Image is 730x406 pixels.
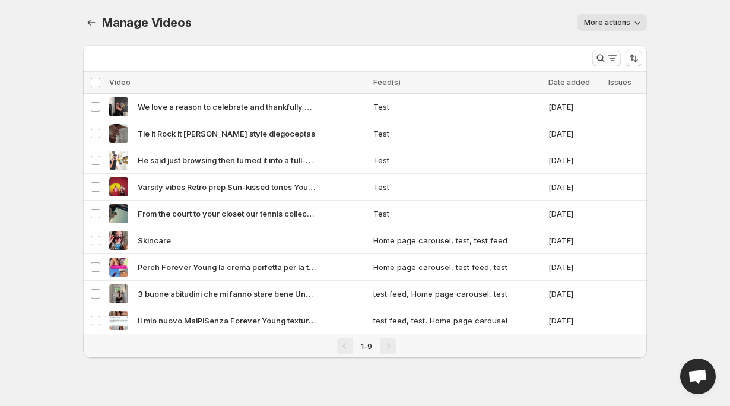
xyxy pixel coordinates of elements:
img: Perch Forever Young la crema perfetta per la tua estate Texture morbida cremosa e delicatamente p... [109,258,128,277]
span: We love a reason to celebrate and thankfully psychobunny delivered The brand is celebrating 20 ye... [138,101,316,113]
span: Test [373,181,541,193]
span: Home page carousel, test feed, test [373,261,541,273]
img: He said just browsing then turned it into a full-on fashion show oa4_ [109,151,128,170]
span: test feed, test, Home page carousel [373,315,541,326]
a: Open chat [680,359,716,394]
span: Issues [608,78,631,87]
td: [DATE] [545,201,605,227]
img: 3 buone abitudini che mi fanno stare bene Una bella doccia per far scivolare via lo stress della ... [109,284,128,303]
td: [DATE] [545,227,605,254]
span: Il mio nuovo MaiPiSenza Forever Young texture cremosa ed avvolgente per unimmediata sensazione di... [138,315,316,326]
span: test feed, Home page carousel, test [373,288,541,300]
td: [DATE] [545,174,605,201]
button: More actions [577,14,647,31]
span: Skincare [138,234,171,246]
button: Sort the results [626,50,642,66]
td: [DATE] [545,254,605,281]
img: Skincare [109,231,128,250]
span: Video [109,78,131,87]
button: Search and filter results [592,50,621,66]
span: From the court to your closet our tennis collection is served [138,208,316,220]
nav: Pagination [83,334,647,358]
span: Test [373,154,541,166]
td: [DATE] [545,120,605,147]
span: Test [373,128,541,139]
span: Test [373,101,541,113]
img: Varsity vibes Retro prep Sun-kissed tones Your Fall refresh just dropped [109,177,128,196]
img: Il mio nuovo MaiPiSenza Forever Young texture cremosa ed avvolgente per unimmediata sensazione di... [109,311,128,330]
span: 3 buone abitudini che mi fanno stare bene Una bella doccia per far scivolare via lo stress della ... [138,288,316,300]
span: Perch Forever Young la crema perfetta per la tua estate Texture morbida cremosa e delicatamente p... [138,261,316,273]
span: Home page carousel, test, test feed [373,234,541,246]
span: Tie it Rock it [PERSON_NAME] style diegoceptas [138,128,315,139]
td: [DATE] [545,307,605,334]
img: Tie it Rock it Psycho Bunny style diegoceptas [109,124,128,143]
td: [DATE] [545,281,605,307]
span: Date added [548,78,590,87]
span: He said just browsing then turned it into a full-on fashion show oa4_ [138,154,316,166]
img: We love a reason to celebrate and thankfully psychobunny delivered The brand is celebrating 20 ye... [109,97,128,116]
span: More actions [584,18,630,27]
img: From the court to your closet our tennis collection is served [109,204,128,223]
span: Varsity vibes Retro prep Sun-kissed tones Your Fall refresh just dropped [138,181,316,193]
span: Manage Videos [102,15,191,30]
span: 1-9 [361,342,372,351]
td: [DATE] [545,147,605,174]
button: Manage Videos [83,14,100,31]
span: Test [373,208,541,220]
td: [DATE] [545,94,605,120]
span: Feed(s) [373,78,401,87]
